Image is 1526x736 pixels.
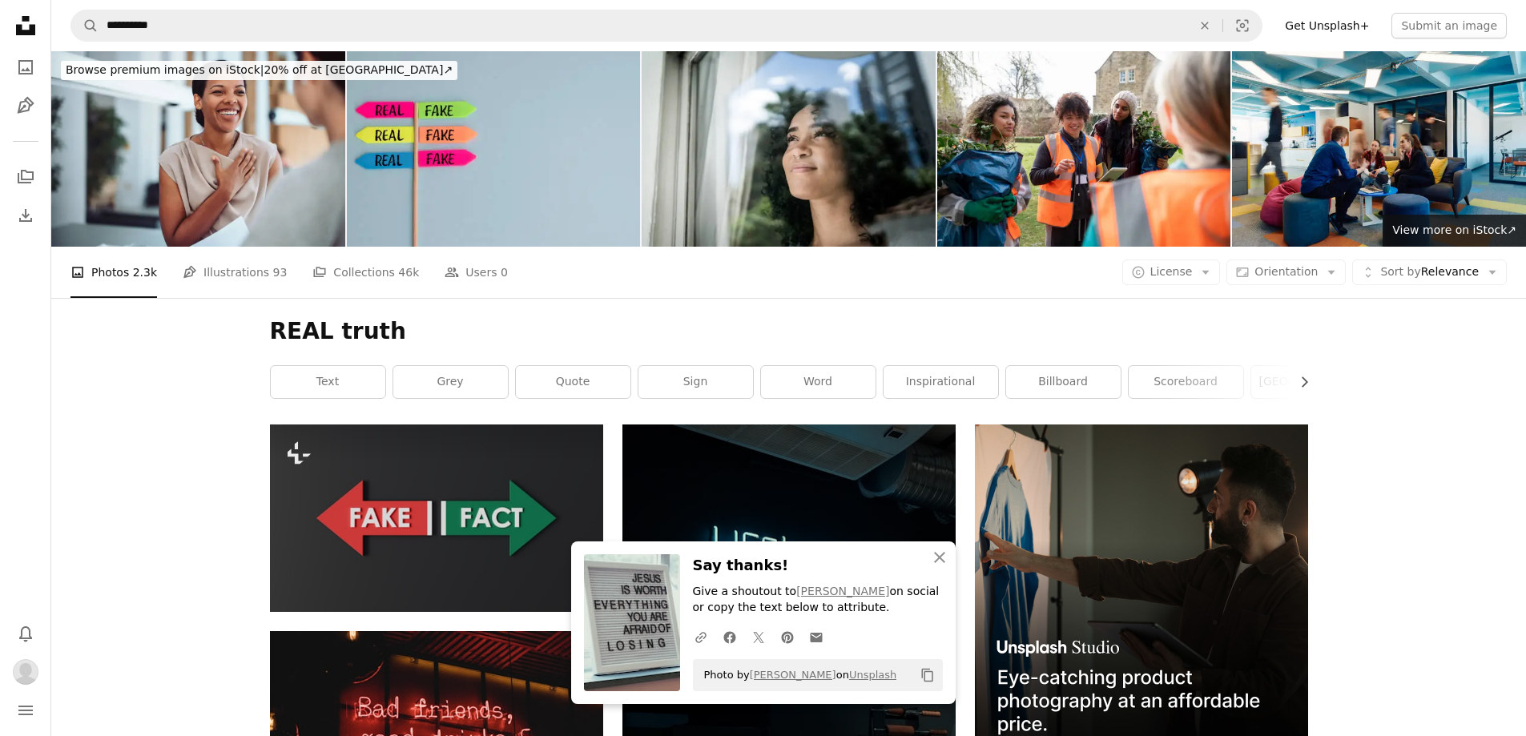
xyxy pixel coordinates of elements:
[715,621,744,653] a: Share on Facebook
[51,51,345,247] img: Woman Smiling and Expressing Gratitude During a Conversation
[1392,223,1516,236] span: View more on iStock ↗
[750,669,836,681] a: [PERSON_NAME]
[796,585,889,597] a: [PERSON_NAME]
[273,263,288,281] span: 93
[13,659,38,685] img: Avatar of user DERICK MEADE
[61,61,457,80] div: 20% off at [GEOGRAPHIC_DATA] ↗
[516,366,630,398] a: quote
[10,656,42,688] button: Profile
[1122,259,1221,285] button: License
[183,247,287,298] a: Illustrations 93
[398,263,419,281] span: 46k
[271,366,385,398] a: text
[1006,366,1121,398] a: billboard
[1251,366,1366,398] a: [GEOGRAPHIC_DATA]
[445,247,508,298] a: Users 0
[1383,215,1526,247] a: View more on iStock↗
[744,621,773,653] a: Share on Twitter
[693,584,943,616] p: Give a shoutout to on social or copy the text below to attribute.
[1129,366,1243,398] a: scoreboard
[71,10,99,41] button: Search Unsplash
[347,51,641,247] img: Fake or Real Concept with colorful arrows
[1226,259,1346,285] button: Orientation
[501,263,508,281] span: 0
[270,511,603,525] a: two green and red arrows pointing in opposite directions
[1275,13,1379,38] a: Get Unsplash+
[642,51,936,247] img: Young woman looking through window at home
[1223,10,1262,41] button: Visual search
[1380,265,1420,278] span: Sort by
[270,424,603,612] img: two green and red arrows pointing in opposite directions
[884,366,998,398] a: inspirational
[1391,13,1507,38] button: Submit an image
[693,554,943,577] h3: Say thanks!
[1232,51,1526,247] img: Multiethnic startup business team on meeting in a modern bright open space coworking office. Brai...
[10,51,42,83] a: Photos
[638,366,753,398] a: sign
[937,51,1231,247] img: Volunteers Ready to Help the Community
[1380,264,1479,280] span: Relevance
[1290,366,1308,398] button: scroll list to the right
[802,621,831,653] a: Share over email
[1254,265,1318,278] span: Orientation
[10,161,42,193] a: Collections
[270,317,1308,346] h1: REAL truth
[51,51,467,90] a: Browse premium images on iStock|20% off at [GEOGRAPHIC_DATA]↗
[773,621,802,653] a: Share on Pinterest
[1352,259,1507,285] button: Sort byRelevance
[10,90,42,122] a: Illustrations
[1187,10,1222,41] button: Clear
[761,366,876,398] a: word
[66,63,264,76] span: Browse premium images on iStock |
[10,617,42,650] button: Notifications
[70,10,1262,42] form: Find visuals sitewide
[849,669,896,681] a: Unsplash
[10,199,42,231] a: Download History
[10,694,42,726] button: Menu
[312,247,419,298] a: Collections 46k
[914,662,941,689] button: Copy to clipboard
[1150,265,1193,278] span: License
[696,662,897,688] span: Photo by on
[393,366,508,398] a: grey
